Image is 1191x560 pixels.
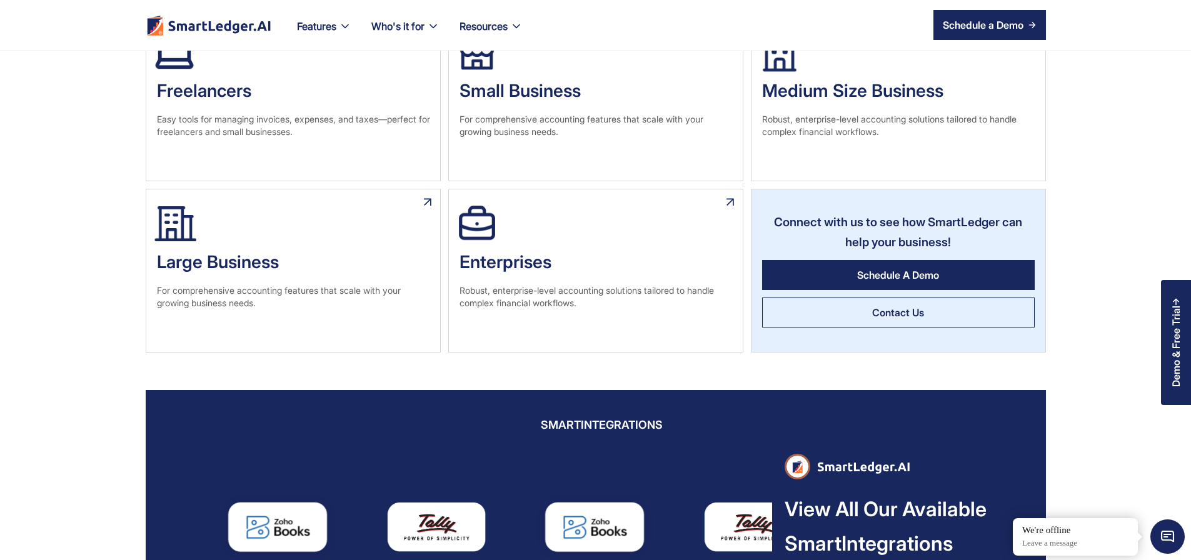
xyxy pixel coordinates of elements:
[762,297,1035,327] a: Contact Us
[177,415,1027,435] div: smartIntegrations
[449,249,743,274] div: Enterprises
[1028,21,1036,29] img: arrow right icon
[146,15,272,36] img: footer logo
[146,15,272,36] a: home
[146,107,440,144] div: Easy tools for managing invoices, expenses, and taxes—perfect for freelancers and small businesses.
[146,249,440,274] div: Large Business
[1170,306,1182,387] div: Demo & Free Trial
[762,260,1035,290] a: Schedule A Demo
[361,17,450,50] div: Who's it for
[751,18,1045,181] a: Medium Size BusinessRobust, enterprise-level accounting solutions tailored to handle complex fina...
[449,18,743,181] a: Small BusinessFor comprehensive accounting features that scale with your growing business needs.
[371,17,425,35] div: Who's it for
[751,107,1045,144] div: Robust, enterprise-level accounting solutions tailored to handle complex financial workflows.
[943,17,1023,32] div: Schedule a Demo
[751,78,1045,102] div: Medium Size Business
[785,447,911,486] img: logo
[1022,538,1128,549] p: Leave a message
[449,278,743,316] div: Robust, enterprise-level accounting solutions tailored to handle complex financial workflows.
[146,278,440,316] div: For comprehensive accounting features that scale with your growing business needs.
[449,189,743,352] a: EnterprisesRobust, enterprise-level accounting solutions tailored to handle complex financial wor...
[449,78,743,102] div: Small Business
[1150,519,1185,554] span: Chat Widget
[872,302,924,322] div: Contact Us
[297,17,336,35] div: Features
[1022,524,1128,537] div: We're offline
[287,17,361,50] div: Features
[146,18,440,181] a: FreelancersEasy tools for managing invoices, expenses, and taxes—perfect for freelancers and smal...
[857,267,939,282] div: Schedule A Demo
[460,17,508,35] div: Resources
[449,107,743,144] div: For comprehensive accounting features that scale with your growing business needs.
[933,10,1046,40] a: Schedule a Demo
[762,212,1035,252] div: Connect with us to see how SmartLedger can help your business!
[146,189,440,352] a: Large BusinessFor comprehensive accounting features that scale with your growing business needs.
[146,78,440,102] div: Freelancers
[450,17,533,50] div: Resources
